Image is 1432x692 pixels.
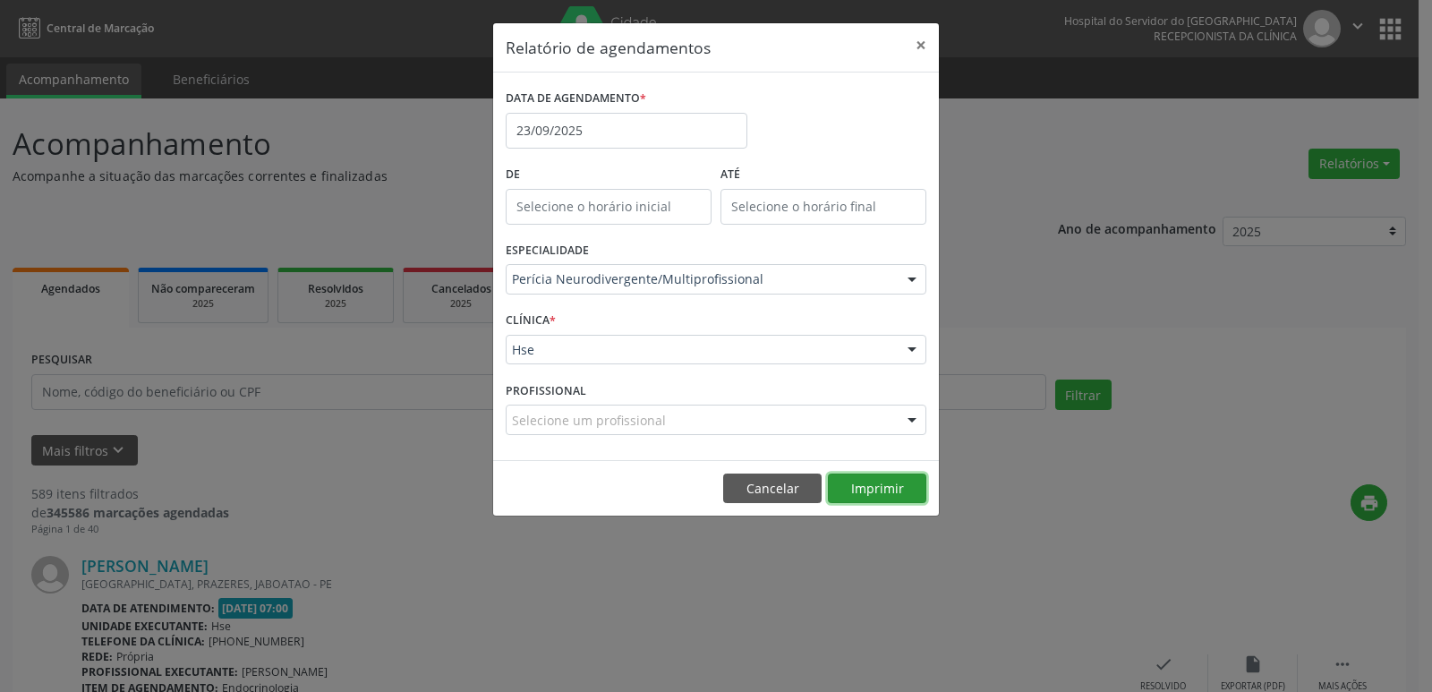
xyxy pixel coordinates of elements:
label: PROFISSIONAL [506,377,586,405]
label: ATÉ [720,161,926,189]
label: De [506,161,712,189]
input: Selecione o horário final [720,189,926,225]
span: Selecione um profissional [512,411,666,430]
button: Close [903,23,939,67]
input: Selecione o horário inicial [506,189,712,225]
button: Cancelar [723,474,822,504]
label: CLÍNICA [506,307,556,335]
button: Imprimir [828,474,926,504]
input: Selecione uma data ou intervalo [506,113,747,149]
span: Hse [512,341,890,359]
h5: Relatório de agendamentos [506,36,711,59]
span: Perícia Neurodivergente/Multiprofissional [512,270,890,288]
label: DATA DE AGENDAMENTO [506,85,646,113]
label: ESPECIALIDADE [506,237,589,265]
